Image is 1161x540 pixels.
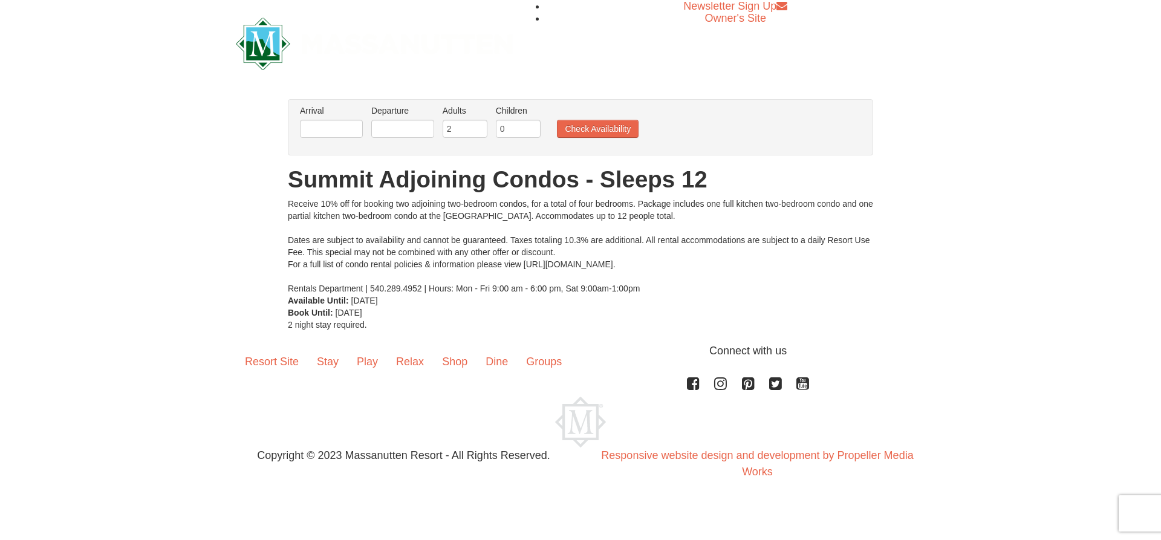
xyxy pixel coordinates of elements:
span: [DATE] [351,296,378,305]
label: Children [496,105,541,117]
a: Resort Site [236,343,308,380]
a: Shop [433,343,476,380]
label: Adults [443,105,487,117]
label: Arrival [300,105,363,117]
p: Connect with us [236,343,925,359]
label: Departure [371,105,434,117]
img: Massanutten Resort Logo [236,18,513,70]
span: [DATE] [336,308,362,317]
h1: Summit Adjoining Condos - Sleeps 12 [288,168,873,192]
a: Owner's Site [705,12,766,24]
a: Dine [476,343,517,380]
a: Stay [308,343,348,380]
a: Play [348,343,387,380]
strong: Available Until: [288,296,349,305]
a: Relax [387,343,433,380]
span: 2 night stay required. [288,320,367,330]
p: Copyright © 2023 Massanutten Resort - All Rights Reserved. [227,447,580,464]
div: Receive 10% off for booking two adjoining two-bedroom condos, for a total of four bedrooms. Packa... [288,198,873,294]
a: Massanutten Resort [236,28,513,56]
button: Check Availability [557,120,639,138]
a: Groups [517,343,571,380]
img: Massanutten Resort Logo [555,397,606,447]
strong: Book Until: [288,308,333,317]
a: Responsive website design and development by Propeller Media Works [601,449,913,478]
